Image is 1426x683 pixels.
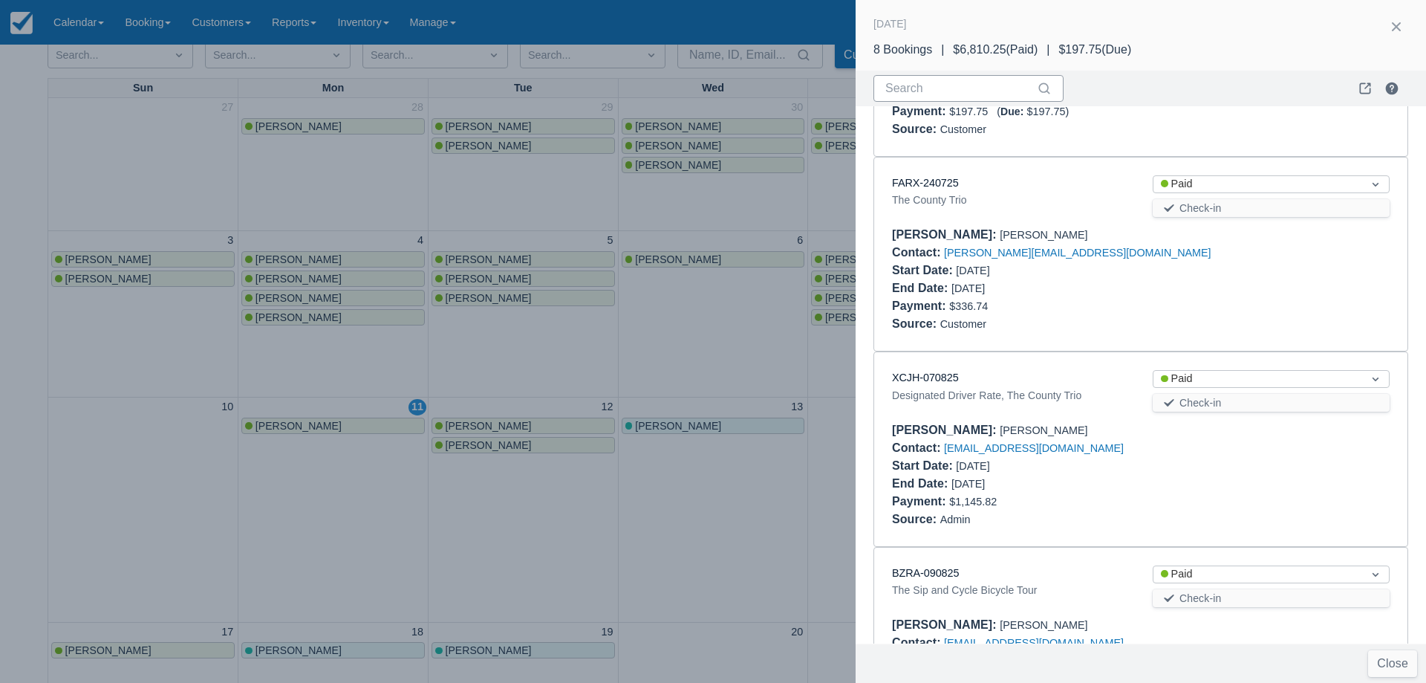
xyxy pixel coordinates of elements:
[892,616,1390,634] div: [PERSON_NAME]
[885,75,1034,102] input: Search
[892,459,956,472] div: Start Date :
[892,105,949,117] div: Payment :
[892,477,951,490] div: End Date :
[892,282,951,294] div: End Date :
[892,372,959,383] a: XCJH-070825
[892,103,1390,120] div: $197.75
[892,511,1390,528] div: Admin
[1058,41,1131,59] div: $197.75 ( Due )
[892,636,944,649] div: Contact :
[892,513,940,525] div: Source :
[1153,199,1390,217] button: Check-in
[953,41,1038,59] div: $6,810.25 ( Paid )
[892,457,1129,475] div: [DATE]
[1368,650,1417,677] button: Close
[892,618,1000,631] div: [PERSON_NAME] :
[892,315,1390,333] div: Customer
[892,581,1129,599] div: The Sip and Cycle Bicycle Tour
[1153,394,1390,412] button: Check-in
[1161,566,1355,583] div: Paid
[1368,372,1383,386] span: Dropdown icon
[892,228,1000,241] div: [PERSON_NAME] :
[1038,41,1058,59] div: |
[944,637,1124,649] a: [EMAIL_ADDRESS][DOMAIN_NAME]
[892,264,956,276] div: Start Date :
[892,495,949,508] div: Payment :
[873,41,932,59] div: 8 Bookings
[892,191,1129,209] div: The County Trio
[892,424,1000,436] div: [PERSON_NAME] :
[892,123,940,135] div: Source :
[892,441,944,454] div: Contact :
[932,41,953,59] div: |
[997,106,1069,117] span: ( $197.75 )
[1161,371,1355,387] div: Paid
[892,386,1129,404] div: Designated Driver Rate, The County Trio
[892,421,1390,439] div: [PERSON_NAME]
[892,177,959,189] a: FARX-240725
[1368,567,1383,582] span: Dropdown icon
[892,475,1129,493] div: [DATE]
[892,262,1129,279] div: [DATE]
[892,300,949,312] div: Payment :
[892,226,1390,244] div: [PERSON_NAME]
[892,279,1129,297] div: [DATE]
[873,15,907,33] div: [DATE]
[892,297,1390,315] div: $336.74
[1161,176,1355,192] div: Paid
[1153,589,1390,607] button: Check-in
[1000,106,1026,117] div: Due:
[892,493,1390,511] div: $1,145.82
[892,567,959,579] a: BZRA-090825
[892,317,940,330] div: Source :
[1368,177,1383,192] span: Dropdown icon
[892,246,944,259] div: Contact :
[944,247,1211,259] a: [PERSON_NAME][EMAIL_ADDRESS][DOMAIN_NAME]
[944,442,1124,454] a: [EMAIL_ADDRESS][DOMAIN_NAME]
[892,120,1390,138] div: Customer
